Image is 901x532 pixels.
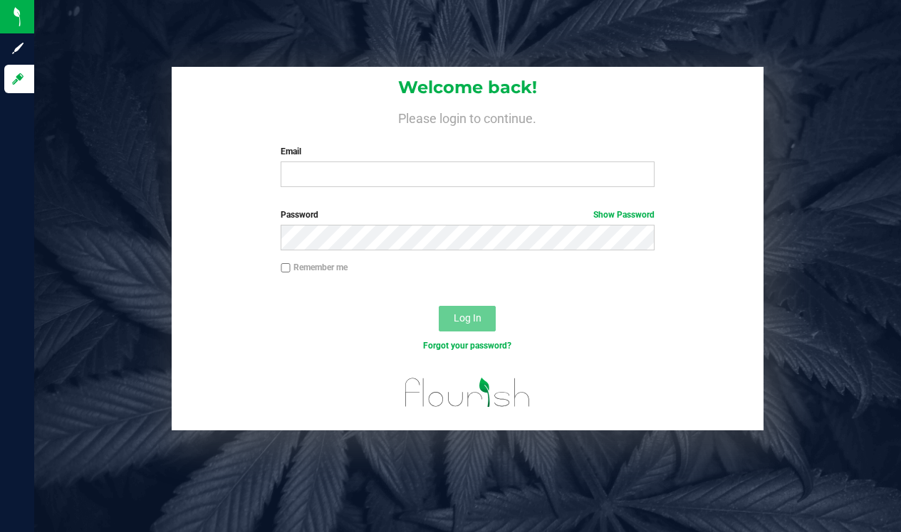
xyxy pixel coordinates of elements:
[281,263,291,273] input: Remember me
[394,367,542,418] img: flourish_logo.svg
[281,261,348,274] label: Remember me
[593,210,655,220] a: Show Password
[423,341,511,351] a: Forgot your password?
[172,78,764,97] h1: Welcome back!
[172,108,764,125] h4: Please login to continue.
[11,41,25,55] inline-svg: Sign up
[439,306,496,331] button: Log In
[281,145,654,158] label: Email
[454,312,481,324] span: Log In
[11,72,25,86] inline-svg: Log in
[281,210,318,220] span: Password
